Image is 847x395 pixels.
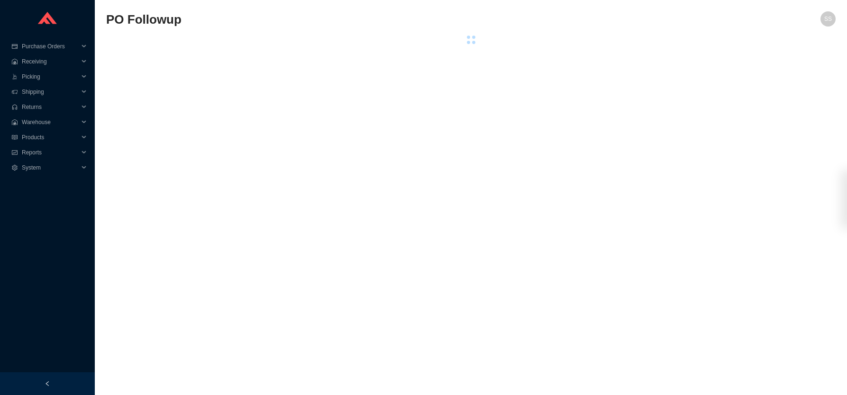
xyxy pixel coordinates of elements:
[11,150,18,155] span: fund
[22,69,79,84] span: Picking
[45,381,50,386] span: left
[22,130,79,145] span: Products
[22,54,79,69] span: Receiving
[824,11,832,27] span: SS
[22,39,79,54] span: Purchase Orders
[22,115,79,130] span: Warehouse
[22,145,79,160] span: Reports
[22,160,79,175] span: System
[106,11,653,28] h2: PO Followup
[22,84,79,99] span: Shipping
[11,165,18,171] span: setting
[22,99,79,115] span: Returns
[11,104,18,110] span: customer-service
[11,44,18,49] span: credit-card
[11,135,18,140] span: read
